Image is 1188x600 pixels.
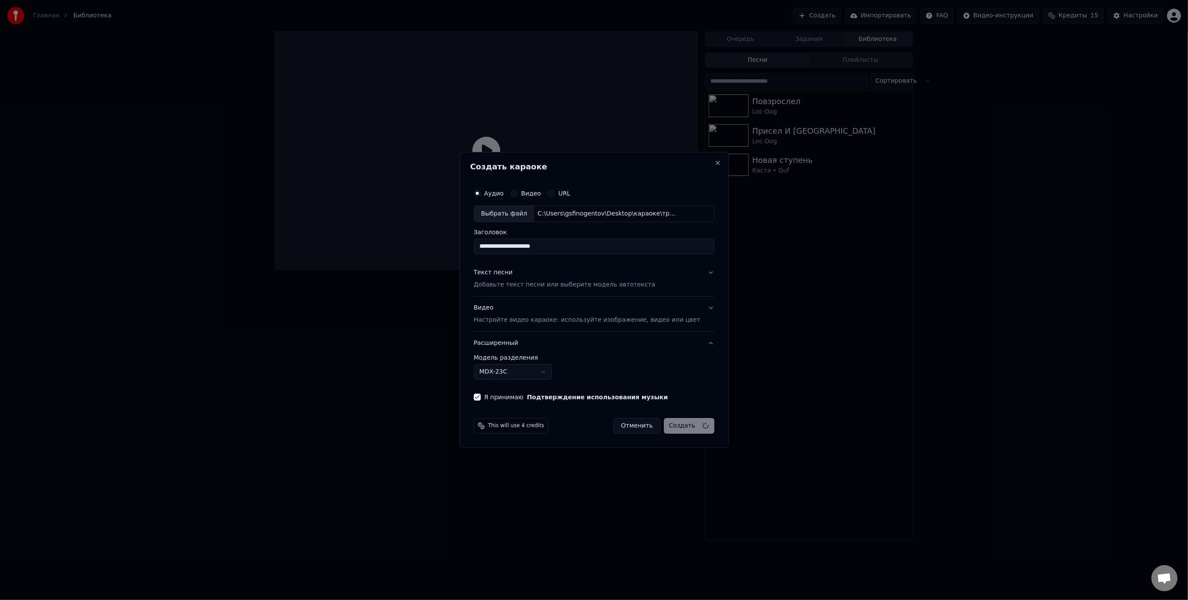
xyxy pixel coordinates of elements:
[474,268,513,277] div: Текст песни
[488,422,544,429] span: This will use 4 credits
[474,261,714,296] button: Текст песниДобавьте текст песни или выберите модель автотекста
[474,206,534,222] div: Выбрать файл
[474,229,714,235] label: Заголовок
[484,394,668,400] label: Я принимаю
[614,418,660,434] button: Отменить
[474,280,656,289] p: Добавьте текст песни или выберите модель автотекста
[474,303,700,324] div: Видео
[474,316,700,324] p: Настройте видео караоке: используйте изображение, видео или цвет
[474,297,714,331] button: ВидеоНастройте видео караоке: используйте изображение, видео или цвет
[534,209,682,218] div: C:\Users\gsfinogentov\Desktop\караоке\треки\Loc-Dog - Вышел из чата.mp3
[484,190,504,196] label: Аудио
[474,354,714,387] div: Расширенный
[474,354,714,361] label: Модель разделения
[527,394,668,400] button: Я принимаю
[474,332,714,354] button: Расширенный
[559,190,571,196] label: URL
[470,163,718,171] h2: Создать караоке
[521,190,541,196] label: Видео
